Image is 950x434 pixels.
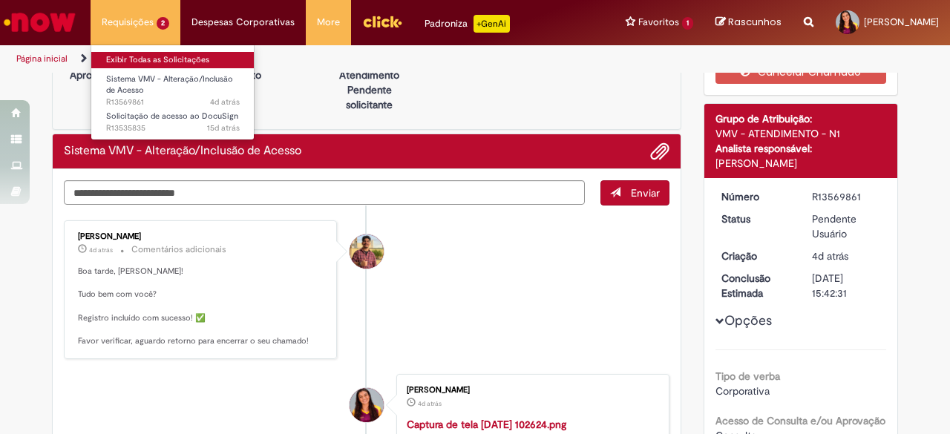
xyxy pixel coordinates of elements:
a: Aberto R13535835 : Solicitação de acesso ao DocuSign [91,108,255,136]
dt: Criação [710,249,802,263]
img: ServiceNow [1,7,78,37]
span: R13569861 [106,96,240,108]
span: 4d atrás [89,246,113,254]
div: 26/09/2025 10:42:28 [812,249,881,263]
button: Enviar [600,180,669,206]
span: Solicitação de acesso ao DocuSign [106,111,238,122]
span: R13535835 [106,122,240,134]
span: Favoritos [638,15,679,30]
p: Pendente solicitante [333,82,405,112]
div: [PERSON_NAME] [78,232,325,241]
time: 26/09/2025 16:31:20 [89,246,113,254]
span: Requisições [102,15,154,30]
span: 2 [157,17,169,30]
span: 1 [682,17,693,30]
div: Grupo de Atribuição: [715,111,887,126]
p: Boa tarde, [PERSON_NAME]! Tudo bem com você? Registro incluído com sucesso! ✅ Favor verificar, ag... [78,266,325,347]
div: [DATE] 15:42:31 [812,271,881,300]
span: Rascunhos [728,15,782,29]
div: Analista responsável: [715,141,887,156]
span: [PERSON_NAME] [864,16,939,28]
p: +GenAi [474,15,510,33]
dt: Status [710,211,802,226]
ul: Trilhas de página [11,45,622,73]
b: Tipo de verba [715,369,780,383]
b: Acesso de Consulta e/ou Aprovação [715,414,885,427]
div: [PERSON_NAME] [715,156,887,171]
div: Gabrielle Afonso Marques [350,388,384,422]
ul: Requisições [91,45,255,140]
span: 4d atrás [418,399,442,408]
div: Vitor Jeremias Da Silva [350,234,384,269]
span: 4d atrás [210,96,240,108]
dt: Conclusão Estimada [710,271,802,300]
a: Rascunhos [715,16,782,30]
time: 26/09/2025 10:38:40 [418,399,442,408]
span: More [317,15,340,30]
div: Pendente Usuário [812,211,881,241]
span: Despesas Corporativas [191,15,295,30]
textarea: Digite sua mensagem aqui... [64,180,585,205]
div: Padroniza [425,15,510,33]
span: Sistema VMV - Alteração/Inclusão de Acesso [106,73,233,96]
span: 15d atrás [207,122,240,134]
div: [PERSON_NAME] [407,386,654,395]
time: 26/09/2025 10:42:28 [812,249,848,263]
a: Exibir Todas as Solicitações [91,52,255,68]
a: Aberto R13569861 : Sistema VMV - Alteração/Inclusão de Acesso [91,71,255,103]
h2: Sistema VMV - Alteração/Inclusão de Acesso Histórico de tíquete [64,145,301,158]
span: Corporativa [715,384,770,398]
a: Captura de tela [DATE] 102624.png [407,418,566,431]
span: Enviar [631,186,660,200]
small: Comentários adicionais [131,243,226,256]
a: Página inicial [16,53,68,65]
span: 4d atrás [812,249,848,263]
div: VMV - ATENDIMENTO - N1 [715,126,887,141]
dt: Número [710,189,802,204]
div: R13569861 [812,189,881,204]
time: 15/09/2025 13:53:39 [207,122,240,134]
img: click_logo_yellow_360x200.png [362,10,402,33]
button: Adicionar anexos [650,142,669,161]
